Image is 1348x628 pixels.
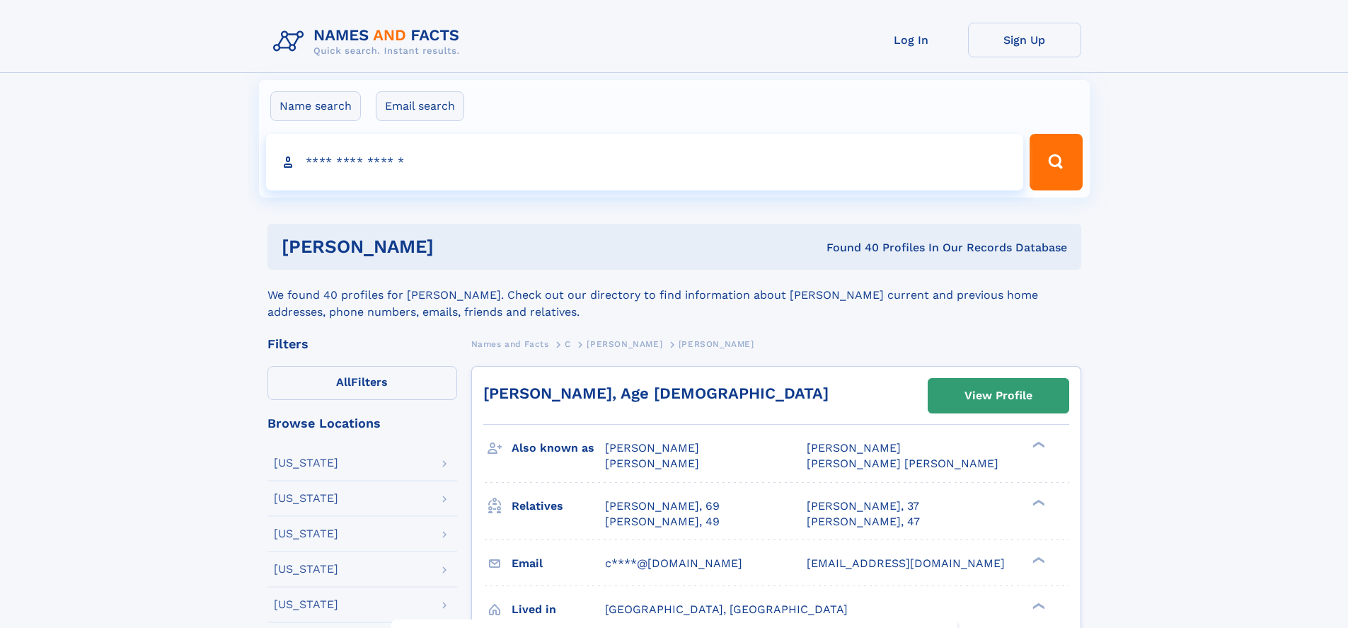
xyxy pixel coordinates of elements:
a: [PERSON_NAME], 37 [807,498,919,514]
span: [PERSON_NAME] [PERSON_NAME] [807,457,998,470]
div: Browse Locations [267,417,457,430]
span: C [565,339,571,349]
a: [PERSON_NAME], 69 [605,498,720,514]
img: Logo Names and Facts [267,23,471,61]
div: View Profile [964,379,1032,412]
span: [PERSON_NAME] [807,441,901,455]
span: [EMAIL_ADDRESS][DOMAIN_NAME] [807,556,1005,570]
a: [PERSON_NAME], 49 [605,514,720,530]
a: View Profile [928,379,1068,413]
a: Sign Up [968,23,1081,57]
input: search input [266,134,1024,190]
div: ❯ [1029,555,1046,564]
div: [US_STATE] [274,564,338,575]
a: [PERSON_NAME], 47 [807,514,920,530]
span: [GEOGRAPHIC_DATA], [GEOGRAPHIC_DATA] [605,603,848,616]
a: Names and Facts [471,335,549,353]
h1: [PERSON_NAME] [282,238,630,256]
span: All [336,375,351,389]
h3: Email [512,552,605,576]
span: [PERSON_NAME] [679,339,754,349]
div: Found 40 Profiles In Our Records Database [630,240,1067,256]
div: We found 40 profiles for [PERSON_NAME]. Check out our directory to find information about [PERSON... [267,270,1081,321]
a: [PERSON_NAME], Age [DEMOGRAPHIC_DATA] [483,384,829,402]
a: C [565,335,571,353]
a: [PERSON_NAME] [587,335,662,353]
label: Filters [267,366,457,400]
label: Name search [270,91,361,121]
h3: Lived in [512,598,605,622]
span: [PERSON_NAME] [605,457,699,470]
span: [PERSON_NAME] [605,441,699,455]
div: [US_STATE] [274,528,338,539]
a: Log In [855,23,968,57]
div: ❯ [1029,601,1046,610]
div: ❯ [1029,498,1046,507]
span: [PERSON_NAME] [587,339,662,349]
div: [US_STATE] [274,457,338,469]
label: Email search [376,91,464,121]
h3: Also known as [512,436,605,460]
div: Filters [267,338,457,350]
div: [US_STATE] [274,493,338,504]
button: Search Button [1030,134,1082,190]
div: [US_STATE] [274,599,338,610]
div: ❯ [1029,440,1046,450]
h3: Relatives [512,494,605,518]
